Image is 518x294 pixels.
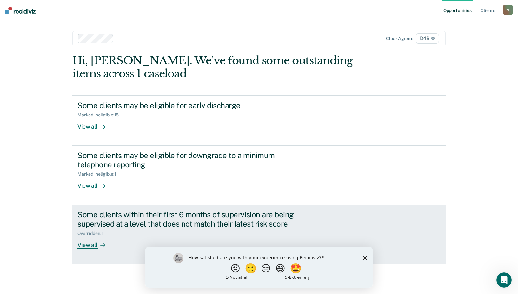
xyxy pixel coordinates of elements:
[416,33,439,44] span: D4B
[77,171,121,177] div: Marked Ineligible : 1
[386,36,413,41] div: Clear agents
[72,95,446,146] a: Some clients may be eligible for early dischargeMarked Ineligible:15View all
[145,247,373,288] iframe: Survey by Kim from Recidiviz
[77,112,124,118] div: Marked Ineligible : 15
[72,54,371,80] div: Hi, [PERSON_NAME]. We’ve found some outstanding items across 1 caseload
[77,231,108,236] div: Overridden : 1
[77,177,113,189] div: View all
[77,118,113,130] div: View all
[77,236,113,248] div: View all
[72,205,446,264] a: Some clients within their first 6 months of supervision are being supervised at a level that does...
[496,272,512,288] iframe: Intercom live chat
[72,146,446,205] a: Some clients may be eligible for downgrade to a minimum telephone reportingMarked Ineligible:1Vie...
[5,7,36,14] img: Recidiviz
[503,5,513,15] button: N
[77,151,300,169] div: Some clients may be eligible for downgrade to a minimum telephone reporting
[77,210,300,228] div: Some clients within their first 6 months of supervision are being supervised at a level that does...
[77,101,300,110] div: Some clients may be eligible for early discharge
